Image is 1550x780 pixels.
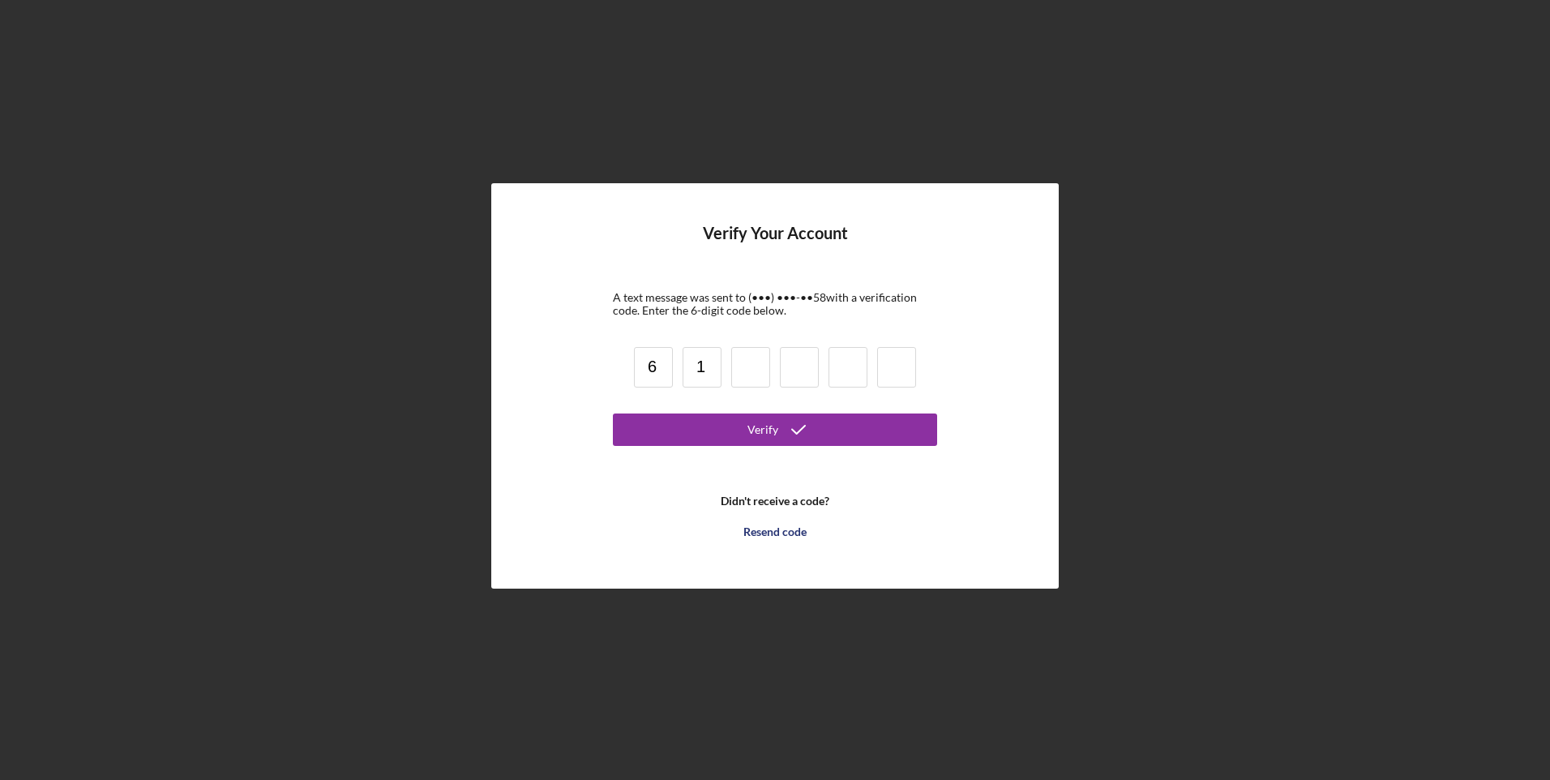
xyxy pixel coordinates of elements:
div: Resend code [743,516,807,548]
b: Didn't receive a code? [721,495,829,508]
h4: Verify Your Account [703,224,848,267]
button: Resend code [613,516,937,548]
div: Verify [747,414,778,446]
button: Verify [613,414,937,446]
div: A text message was sent to (•••) •••-•• 58 with a verification code. Enter the 6-digit code below. [613,291,937,317]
